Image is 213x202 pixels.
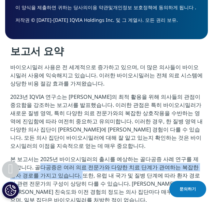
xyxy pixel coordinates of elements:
font: 이 양식을 제출하면 귀하는 당사의 [15,4,88,11]
a: 이용 약관 [88,4,108,11]
font: 문의하기 [180,186,196,192]
font: 저작권 © [DATE]-[DATE] IQVIA Holdings Inc. 및 그 계열사. 모든 권리 보유. [15,17,178,23]
font: 바이오시밀러 사용은 전 세계적으로 증가하고 있으며, 더 많은 의사들이 바이오시밀러 사용에 익숙해지고 있습니다. 이러한 바이오시밀러는 전체 의료 시스템에 상당한 비용 절감 효과... [10,63,203,87]
font: 2023년 IQVIA 연구소는 [PERSON_NAME]의 최적 활용을 위해 의사들의 관점이 중요함을 강조하는 보고서를 발표했습니다. 이러한 관점은 특히 바이오시밀러가 새로운 ... [10,93,203,150]
button: 쿠키 설정 [2,182,19,199]
font: 보고서 요약 [10,44,63,58]
a: 개인정보 보호정책 [113,4,153,11]
a: 문의하기 [169,181,206,197]
font: 및 [108,4,113,11]
font: 에 동의하게 됩니다 . [153,4,196,11]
